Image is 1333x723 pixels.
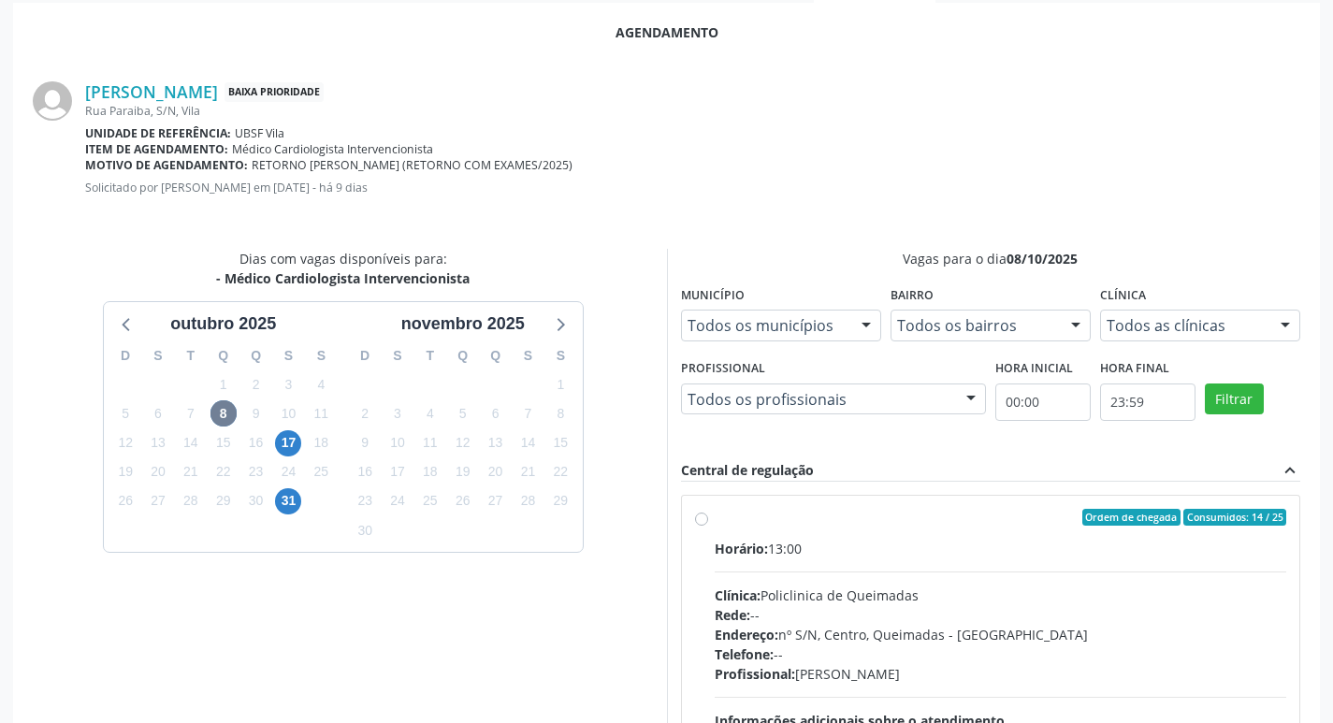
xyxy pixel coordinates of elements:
[681,249,1301,268] div: Vagas para o dia
[384,430,411,456] span: segunda-feira, 10 de novembro de 2025
[681,354,765,383] label: Profissional
[450,488,476,514] span: quarta-feira, 26 de novembro de 2025
[275,371,301,398] span: sexta-feira, 3 de outubro de 2025
[384,488,411,514] span: segunda-feira, 24 de novembro de 2025
[544,341,577,370] div: S
[715,625,1287,644] div: nº S/N, Centro, Queimadas - [GEOGRAPHIC_DATA]
[275,400,301,427] span: sexta-feira, 10 de outubro de 2025
[450,459,476,485] span: quarta-feira, 19 de novembro de 2025
[715,645,774,663] span: Telefone:
[715,626,778,643] span: Endereço:
[413,341,446,370] div: T
[145,459,171,485] span: segunda-feira, 20 de outubro de 2025
[1107,316,1262,335] span: Todos as clínicas
[174,341,207,370] div: T
[1082,509,1181,526] span: Ordem de chegada
[547,459,573,485] span: sábado, 22 de novembro de 2025
[384,400,411,427] span: segunda-feira, 3 de novembro de 2025
[450,400,476,427] span: quarta-feira, 5 de novembro de 2025
[178,488,204,514] span: terça-feira, 28 de outubro de 2025
[547,488,573,514] span: sábado, 29 de novembro de 2025
[235,125,284,141] span: UBSF Vila
[450,430,476,456] span: quarta-feira, 12 de novembro de 2025
[243,488,269,514] span: quinta-feira, 30 de outubro de 2025
[210,488,237,514] span: quarta-feira, 29 de outubro de 2025
[688,390,948,409] span: Todos os profissionais
[547,430,573,456] span: sábado, 15 de novembro de 2025
[145,400,171,427] span: segunda-feira, 6 de outubro de 2025
[394,311,532,337] div: novembro 2025
[275,459,301,485] span: sexta-feira, 24 de outubro de 2025
[308,430,334,456] span: sábado, 18 de outubro de 2025
[145,430,171,456] span: segunda-feira, 13 de outubro de 2025
[109,341,142,370] div: D
[178,430,204,456] span: terça-feira, 14 de outubro de 2025
[33,81,72,121] img: img
[308,400,334,427] span: sábado, 11 de outubro de 2025
[995,383,1091,421] input: Selecione o horário
[210,459,237,485] span: quarta-feira, 22 de outubro de 2025
[349,341,382,370] div: D
[210,400,237,427] span: quarta-feira, 8 de outubro de 2025
[681,460,814,481] div: Central de regulação
[1007,250,1078,268] span: 08/10/2025
[275,488,301,514] span: sexta-feira, 31 de outubro de 2025
[547,371,573,398] span: sábado, 1 de novembro de 2025
[715,605,1287,625] div: --
[514,430,541,456] span: sexta-feira, 14 de novembro de 2025
[1183,509,1286,526] span: Consumidos: 14 / 25
[1100,383,1195,421] input: Selecione o horário
[479,341,512,370] div: Q
[483,459,509,485] span: quinta-feira, 20 de novembro de 2025
[417,488,443,514] span: terça-feira, 25 de novembro de 2025
[352,430,378,456] span: domingo, 9 de novembro de 2025
[1280,460,1300,481] i: expand_less
[483,488,509,514] span: quinta-feira, 27 de novembro de 2025
[715,606,750,624] span: Rede:
[1205,383,1264,415] button: Filtrar
[1100,282,1146,311] label: Clínica
[243,371,269,398] span: quinta-feira, 2 de outubro de 2025
[715,665,795,683] span: Profissional:
[715,644,1287,664] div: --
[112,459,138,485] span: domingo, 19 de outubro de 2025
[112,430,138,456] span: domingo, 12 de outubro de 2025
[142,341,175,370] div: S
[715,586,761,604] span: Clínica:
[308,371,334,398] span: sábado, 4 de outubro de 2025
[382,341,414,370] div: S
[715,586,1287,605] div: Policlinica de Queimadas
[446,341,479,370] div: Q
[897,316,1052,335] span: Todos os bairros
[514,400,541,427] span: sexta-feira, 7 de novembro de 2025
[715,664,1287,684] div: [PERSON_NAME]
[305,341,338,370] div: S
[352,517,378,543] span: domingo, 30 de novembro de 2025
[112,488,138,514] span: domingo, 26 de outubro de 2025
[216,268,470,288] div: - Médico Cardiologista Intervencionista
[715,539,1287,558] div: 13:00
[681,282,745,311] label: Município
[243,459,269,485] span: quinta-feira, 23 de outubro de 2025
[178,459,204,485] span: terça-feira, 21 de outubro de 2025
[239,341,272,370] div: Q
[384,459,411,485] span: segunda-feira, 17 de novembro de 2025
[417,400,443,427] span: terça-feira, 4 de novembro de 2025
[145,488,171,514] span: segunda-feira, 27 de outubro de 2025
[163,311,283,337] div: outubro 2025
[210,430,237,456] span: quarta-feira, 15 de outubro de 2025
[85,157,248,173] b: Motivo de agendamento:
[995,354,1073,383] label: Hora inicial
[891,282,934,311] label: Bairro
[207,341,239,370] div: Q
[225,82,324,102] span: Baixa Prioridade
[352,459,378,485] span: domingo, 16 de novembro de 2025
[216,249,470,288] div: Dias com vagas disponíveis para:
[85,103,1300,119] div: Rua Paraiba, S/N, Vila
[252,157,572,173] span: RETORNO [PERSON_NAME] (RETORNO COM EXAMES/2025)
[417,459,443,485] span: terça-feira, 18 de novembro de 2025
[514,459,541,485] span: sexta-feira, 21 de novembro de 2025
[715,540,768,557] span: Horário:
[178,400,204,427] span: terça-feira, 7 de outubro de 2025
[112,400,138,427] span: domingo, 5 de outubro de 2025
